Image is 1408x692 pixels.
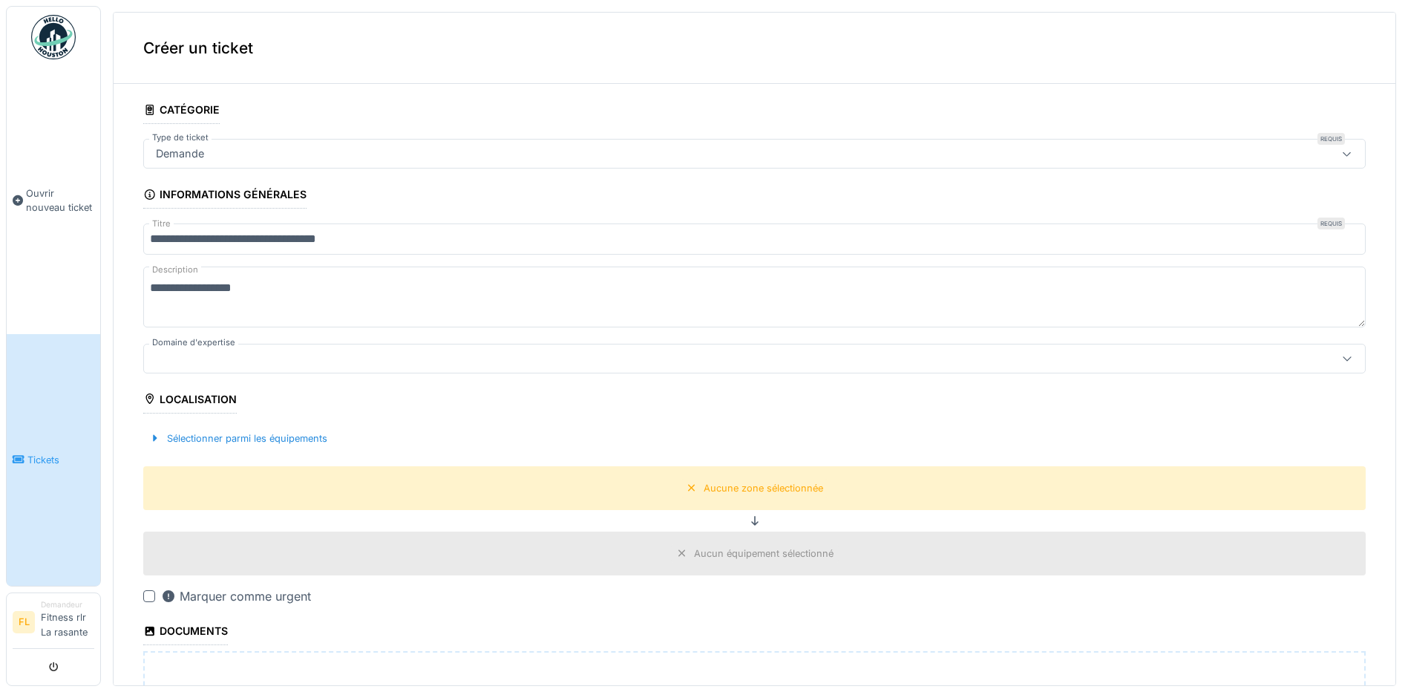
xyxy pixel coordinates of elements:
[704,481,823,495] div: Aucune zone sélectionnée
[143,183,307,209] div: Informations générales
[13,611,35,633] li: FL
[143,428,333,448] div: Sélectionner parmi les équipements
[31,15,76,59] img: Badge_color-CXgf-gQk.svg
[150,146,210,162] div: Demande
[41,599,94,610] div: Demandeur
[143,99,220,124] div: Catégorie
[7,334,100,586] a: Tickets
[1317,133,1345,145] div: Requis
[694,546,834,561] div: Aucun équipement sélectionné
[143,620,228,645] div: Documents
[41,599,94,645] li: Fitness rlr La rasante
[149,261,201,279] label: Description
[149,218,174,230] label: Titre
[149,336,238,349] label: Domaine d'expertise
[26,186,94,215] span: Ouvrir nouveau ticket
[13,599,94,649] a: FL DemandeurFitness rlr La rasante
[161,587,311,605] div: Marquer comme urgent
[143,388,237,414] div: Localisation
[149,131,212,144] label: Type de ticket
[27,453,94,467] span: Tickets
[7,68,100,334] a: Ouvrir nouveau ticket
[114,13,1395,84] div: Créer un ticket
[1317,218,1345,229] div: Requis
